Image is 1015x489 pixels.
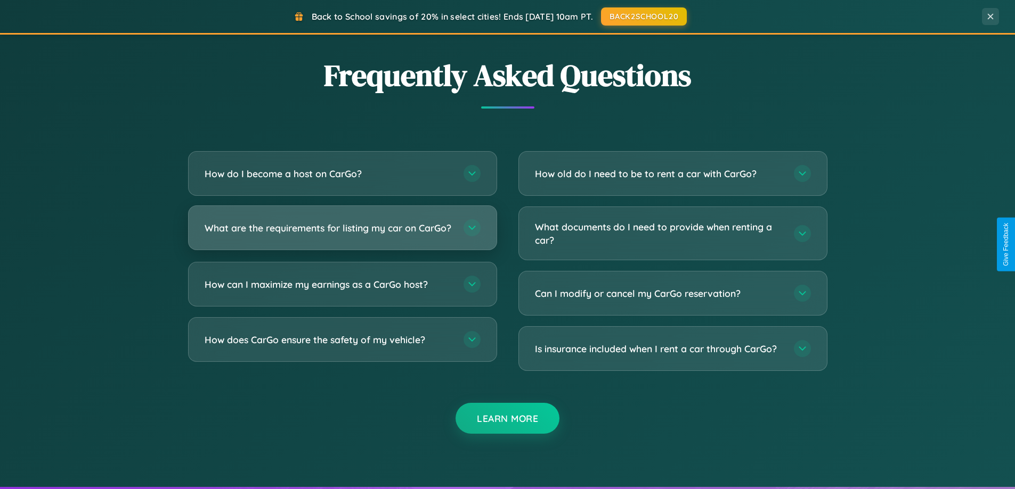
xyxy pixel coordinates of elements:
[205,167,453,180] h3: How do I become a host on CarGo?
[535,220,783,246] h3: What documents do I need to provide when renting a car?
[456,403,559,434] button: Learn More
[535,287,783,300] h3: Can I modify or cancel my CarGo reservation?
[312,11,593,22] span: Back to School savings of 20% in select cities! Ends [DATE] 10am PT.
[205,333,453,346] h3: How does CarGo ensure the safety of my vehicle?
[535,342,783,355] h3: Is insurance included when I rent a car through CarGo?
[188,55,827,96] h2: Frequently Asked Questions
[205,278,453,291] h3: How can I maximize my earnings as a CarGo host?
[1002,223,1010,266] div: Give Feedback
[205,221,453,235] h3: What are the requirements for listing my car on CarGo?
[535,167,783,180] h3: How old do I need to be to rent a car with CarGo?
[601,7,687,26] button: BACK2SCHOOL20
